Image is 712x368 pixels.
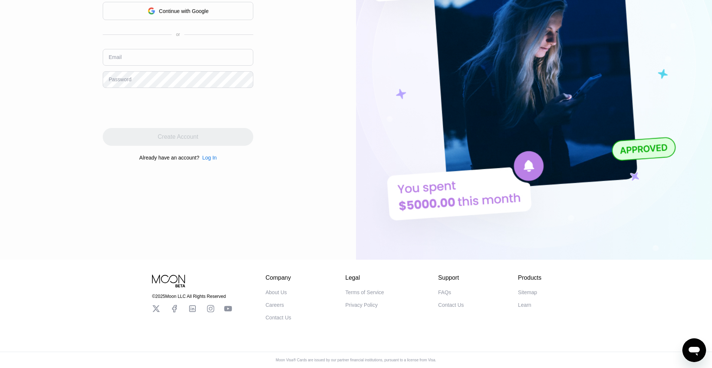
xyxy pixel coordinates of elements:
iframe: Knap til at åbne messaging-vindue [682,338,706,362]
div: Log In [199,155,217,161]
div: Contact Us [266,315,291,321]
div: Products [518,275,541,281]
div: Company [266,275,291,281]
div: Legal [345,275,384,281]
div: Learn [518,302,531,308]
iframe: reCAPTCHA [103,93,215,122]
div: Continue with Google [159,8,209,14]
div: Careers [266,302,284,308]
div: Moon Visa® Cards are issued by our partner financial institutions, pursuant to a license from Visa. [270,358,442,362]
div: About Us [266,289,287,295]
div: Password [109,76,131,82]
div: Continue with Google [103,2,253,20]
div: Privacy Policy [345,302,378,308]
div: or [176,32,180,37]
div: Already have an account? [139,155,200,161]
div: © 2025 Moon LLC All Rights Reserved [152,294,232,299]
div: Terms of Service [345,289,384,295]
div: Sitemap [518,289,537,295]
div: FAQs [438,289,451,295]
div: Support [438,275,464,281]
div: Contact Us [438,302,464,308]
div: Email [109,54,122,60]
div: Log In [202,155,217,161]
